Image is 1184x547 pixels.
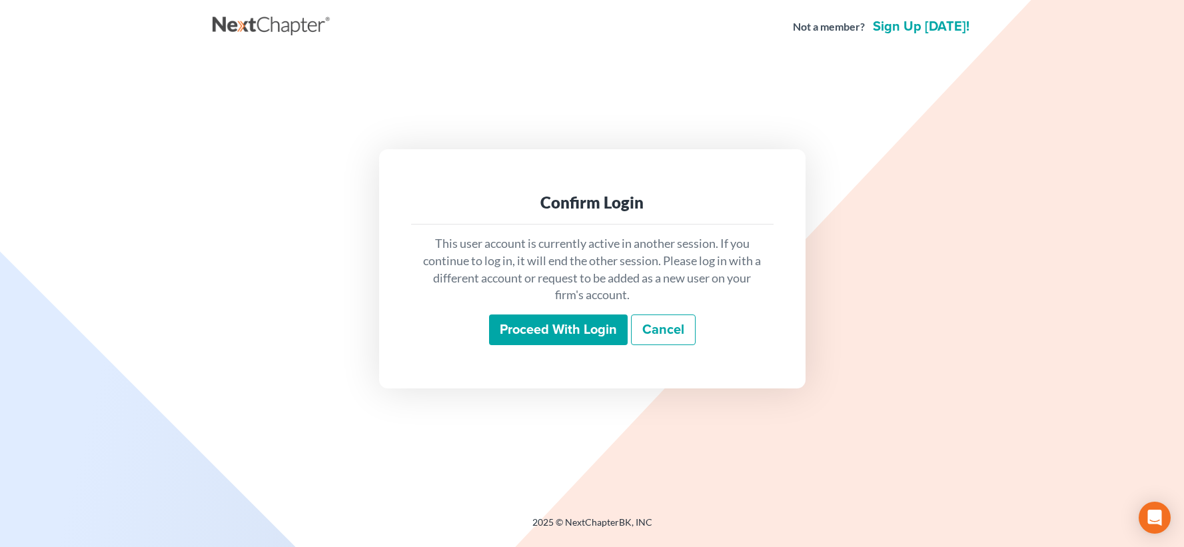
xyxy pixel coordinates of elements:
strong: Not a member? [793,19,865,35]
input: Proceed with login [489,314,628,345]
div: 2025 © NextChapterBK, INC [213,516,972,540]
div: Confirm Login [422,192,763,213]
div: Open Intercom Messenger [1139,502,1171,534]
p: This user account is currently active in another session. If you continue to log in, it will end ... [422,235,763,304]
a: Sign up [DATE]! [870,20,972,33]
a: Cancel [631,314,696,345]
